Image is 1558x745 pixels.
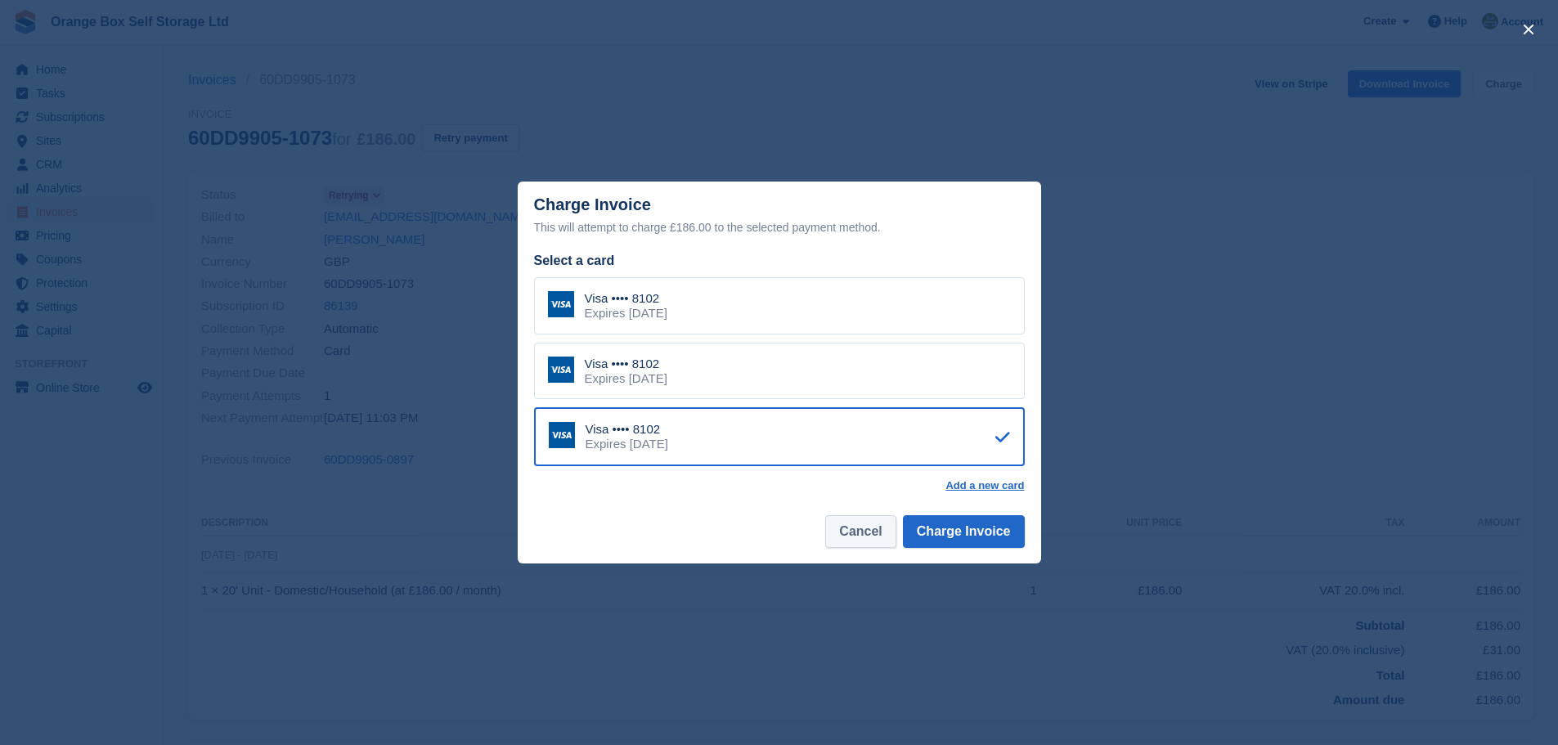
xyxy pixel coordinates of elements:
[585,306,667,321] div: Expires [DATE]
[548,357,574,383] img: Visa Logo
[534,218,1025,237] div: This will attempt to charge £186.00 to the selected payment method.
[586,422,668,437] div: Visa •••• 8102
[534,251,1025,271] div: Select a card
[585,291,667,306] div: Visa •••• 8102
[585,371,667,386] div: Expires [DATE]
[903,515,1025,548] button: Charge Invoice
[549,422,575,448] img: Visa Logo
[945,479,1024,492] a: Add a new card
[1515,16,1542,43] button: close
[585,357,667,371] div: Visa •••• 8102
[586,437,668,451] div: Expires [DATE]
[548,291,574,317] img: Visa Logo
[825,515,896,548] button: Cancel
[534,195,1025,237] div: Charge Invoice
